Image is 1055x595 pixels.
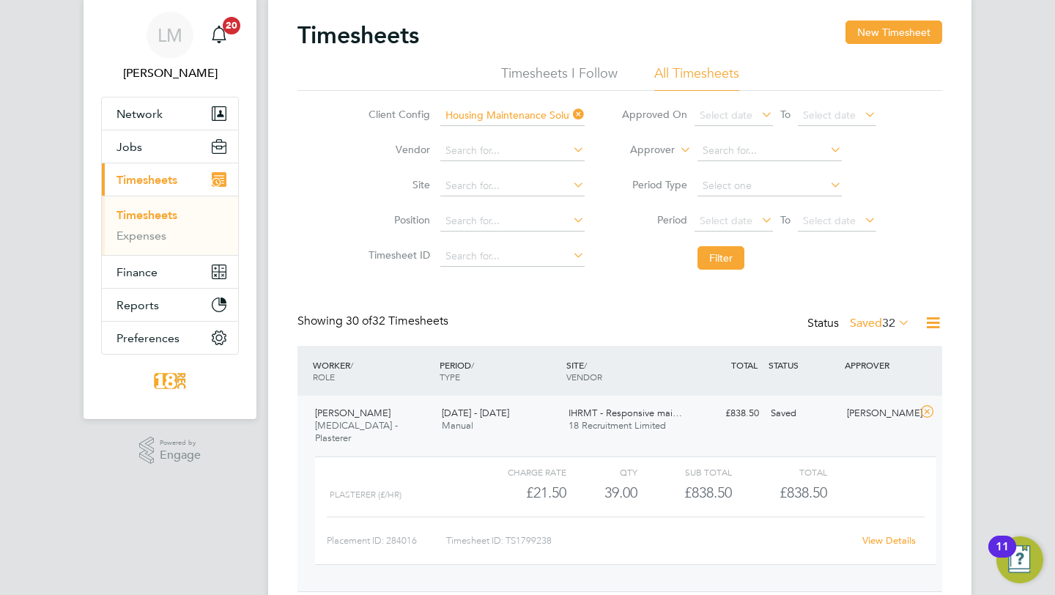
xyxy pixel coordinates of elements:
span: Jobs [116,140,142,154]
span: Finance [116,265,158,279]
label: Position [364,213,430,226]
div: 11 [996,547,1009,566]
div: Total [732,463,826,481]
label: Site [364,178,430,191]
a: 20 [204,12,234,59]
label: Vendor [364,143,430,156]
a: Go to home page [101,369,239,393]
span: Engage [160,449,201,462]
a: Powered byEngage [139,437,201,465]
div: Status [807,314,913,334]
span: 30 of [346,314,372,328]
button: New Timesheet [845,21,942,44]
div: 39.00 [566,481,637,505]
label: Approver [609,143,675,158]
span: Powered by [160,437,201,449]
div: SITE [563,352,689,390]
button: Open Resource Center, 11 new notifications [996,536,1043,583]
div: PERIOD [436,352,563,390]
span: 32 [882,316,895,330]
span: Select date [700,214,752,227]
span: TOTAL [731,359,758,371]
input: Select one [697,176,842,196]
button: Preferences [102,322,238,354]
a: Timesheets [116,208,177,222]
img: 18rec-logo-retina.png [150,369,190,393]
span: Preferences [116,331,179,345]
span: / [584,359,587,371]
label: Client Config [364,108,430,121]
span: VENDOR [566,371,602,382]
span: Timesheets [116,173,177,187]
span: 20 [223,17,240,34]
div: £21.50 [472,481,566,505]
a: Expenses [116,229,166,243]
span: Libby Murphy [101,64,239,82]
div: Placement ID: 284016 [327,529,446,552]
span: Reports [116,298,159,312]
div: Saved [765,402,841,426]
span: / [471,359,474,371]
span: ROLE [313,371,335,382]
label: Period [621,213,687,226]
input: Search for... [440,176,585,196]
div: Sub Total [637,463,732,481]
div: APPROVER [841,352,917,378]
button: Filter [697,246,744,270]
h2: Timesheets [297,21,419,50]
span: Plasterer (£/HR) [330,489,401,500]
div: Timesheets [102,196,238,255]
span: To [776,105,795,124]
div: Showing [297,314,451,329]
label: Saved [850,316,910,330]
span: Manual [442,419,473,432]
span: TYPE [440,371,460,382]
div: Charge rate [472,463,566,481]
span: Select date [803,214,856,227]
div: WORKER [309,352,436,390]
span: [PERSON_NAME] [315,407,390,419]
input: Search for... [440,246,585,267]
button: Network [102,97,238,130]
button: Reports [102,289,238,321]
label: Approved On [621,108,687,121]
span: LM [158,26,182,45]
a: LM[PERSON_NAME] [101,12,239,82]
input: Search for... [440,141,585,161]
li: Timesheets I Follow [501,64,618,91]
button: Finance [102,256,238,288]
span: 18 Recruitment Limited [569,419,666,432]
input: Search for... [440,106,585,126]
label: Timesheet ID [364,248,430,262]
span: £838.50 [780,484,827,501]
span: Network [116,107,163,121]
input: Search for... [440,211,585,232]
span: 32 Timesheets [346,314,448,328]
span: / [350,359,353,371]
button: Timesheets [102,163,238,196]
div: £838.50 [689,402,765,426]
div: Timesheet ID: TS1799238 [446,529,853,552]
div: £838.50 [637,481,732,505]
span: [MEDICAL_DATA] - Plasterer [315,419,398,444]
li: All Timesheets [654,64,739,91]
span: Select date [700,108,752,122]
div: QTY [566,463,637,481]
span: To [776,210,795,229]
span: [DATE] - [DATE] [442,407,509,419]
input: Search for... [697,141,842,161]
button: Jobs [102,130,238,163]
div: STATUS [765,352,841,378]
label: Period Type [621,178,687,191]
span: IHRMT - Responsive mai… [569,407,682,419]
a: View Details [862,534,916,547]
div: [PERSON_NAME] [841,402,917,426]
span: Select date [803,108,856,122]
